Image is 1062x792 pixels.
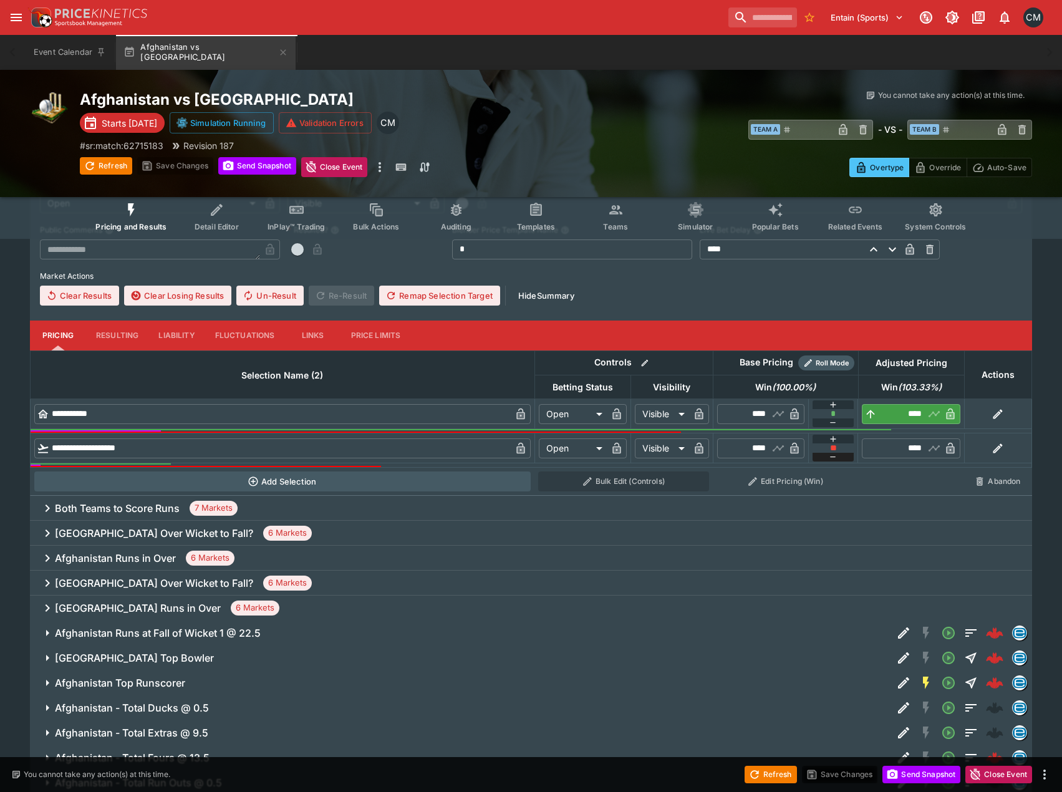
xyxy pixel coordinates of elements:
button: Afghanistan - Total Extras @ 9.5 [30,720,892,745]
button: Fluctuations [205,321,285,350]
div: betradar [1012,650,1027,665]
button: Remap Selection Target [379,286,500,306]
button: Open [937,722,960,744]
th: Controls [534,350,713,375]
button: Select Tenant [823,7,911,27]
em: ( 100.00 %) [772,380,816,395]
button: No Bookmarks [799,7,819,27]
img: logo-cerberus--red.svg [986,649,1003,667]
span: InPlay™ Trading [268,222,325,231]
div: Visible [635,404,689,424]
button: Add Selection [34,471,531,491]
button: Bulk edit [637,355,653,371]
button: Event Calendar [26,35,113,70]
button: Edit Pricing (Win) [717,471,854,491]
button: Auto-Save [967,158,1032,177]
div: betradar [1012,675,1027,690]
button: Send Snapshot [218,157,296,175]
h6: Both Teams to Score Runs [55,502,180,515]
button: Refresh [80,157,132,175]
span: Templates [517,222,555,231]
span: Pricing and Results [95,222,167,231]
span: 6 Markets [263,577,312,589]
div: betradar [1012,700,1027,715]
img: cricket.png [30,90,70,130]
button: Open [937,746,960,769]
span: Betting Status [539,380,627,395]
button: Edit Detail [892,672,915,694]
div: Open [539,404,607,424]
a: fc740427-e918-4465-8ed5-8254fcf12c44 [982,745,1007,770]
a: 2906ddbd-21f2-4ff6-a928-7c0660d3975b [982,645,1007,670]
a: c91d0eef-0f1e-44b1-b58c-9311f583b294 [982,621,1007,645]
button: Clear Results [40,286,119,306]
button: [GEOGRAPHIC_DATA] Top Bowler [30,645,892,670]
button: Straight [960,672,982,694]
span: Popular Bets [752,222,799,231]
img: Sportsbook Management [55,21,122,26]
button: more [1037,767,1052,782]
button: Clear Losing Results [124,286,231,306]
button: Afghanistan Runs at Fall of Wicket 1 @ 22.5 [30,621,892,645]
button: Edit Detail [892,746,915,769]
button: Totals [960,622,982,644]
button: SGM Disabled [915,647,937,669]
img: betradar [1013,651,1026,665]
span: Teams [603,222,628,231]
svg: Open [941,725,956,740]
p: You cannot take any action(s) at this time. [24,769,170,780]
button: Close Event [301,157,368,177]
button: SGM Disabled [915,722,937,744]
span: Re-Result [309,286,374,306]
a: 017e4727-eec2-4c2d-94bc-cc0aff35d91c [982,670,1007,695]
button: Override [909,158,967,177]
h6: [GEOGRAPHIC_DATA] Over Wicket to Fall? [55,527,253,540]
button: Edit Detail [892,622,915,644]
button: Close Event [965,766,1032,783]
img: betradar [1013,726,1026,740]
div: Base Pricing [735,355,798,370]
th: Adjusted Pricing [858,350,964,375]
img: logo-cerberus--red.svg [986,624,1003,642]
div: Event type filters [85,195,976,239]
button: Un-Result [236,286,303,306]
img: betradar [1013,626,1026,640]
div: c91d0eef-0f1e-44b1-b58c-9311f583b294 [986,624,1003,642]
h6: - VS - [878,123,902,136]
h6: Afghanistan Top Runscorer [55,677,185,690]
h6: [GEOGRAPHIC_DATA] Over Wicket to Fall? [55,577,253,590]
img: PriceKinetics [55,9,147,18]
input: search [728,7,797,27]
div: 017e4727-eec2-4c2d-94bc-cc0aff35d91c [986,674,1003,692]
button: Notifications [993,6,1016,29]
button: Bulk Edit (Controls) [538,471,709,491]
span: 6 Markets [263,527,312,539]
div: Open [539,438,607,458]
span: Win(100.00%) [741,380,829,395]
h6: Afghanistan Runs in Over [55,552,176,565]
button: Resulting [86,321,148,350]
h6: [GEOGRAPHIC_DATA] Top Bowler [55,652,214,665]
span: Detail Editor [195,222,239,231]
button: SGM Disabled [915,697,937,719]
p: Overtype [870,161,904,174]
button: SGM Enabled [915,672,937,694]
div: betradar [1012,625,1027,640]
span: Related Events [828,222,882,231]
img: logo-cerberus--red.svg [986,749,1003,766]
button: Edit Detail [892,647,915,669]
div: 2906ddbd-21f2-4ff6-a928-7c0660d3975b [986,649,1003,667]
div: Show/hide Price Roll mode configuration. [798,355,854,370]
button: Open [937,647,960,669]
button: Send Snapshot [882,766,960,783]
span: Auditing [441,222,471,231]
p: Copy To Clipboard [80,139,163,152]
p: Starts [DATE] [102,117,157,130]
button: open drawer [5,6,27,29]
button: Open [937,697,960,719]
button: Open [937,672,960,694]
button: Totals [960,722,982,744]
svg: Open [941,625,956,640]
span: Simulator [678,222,713,231]
button: Validation Errors [279,112,372,133]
